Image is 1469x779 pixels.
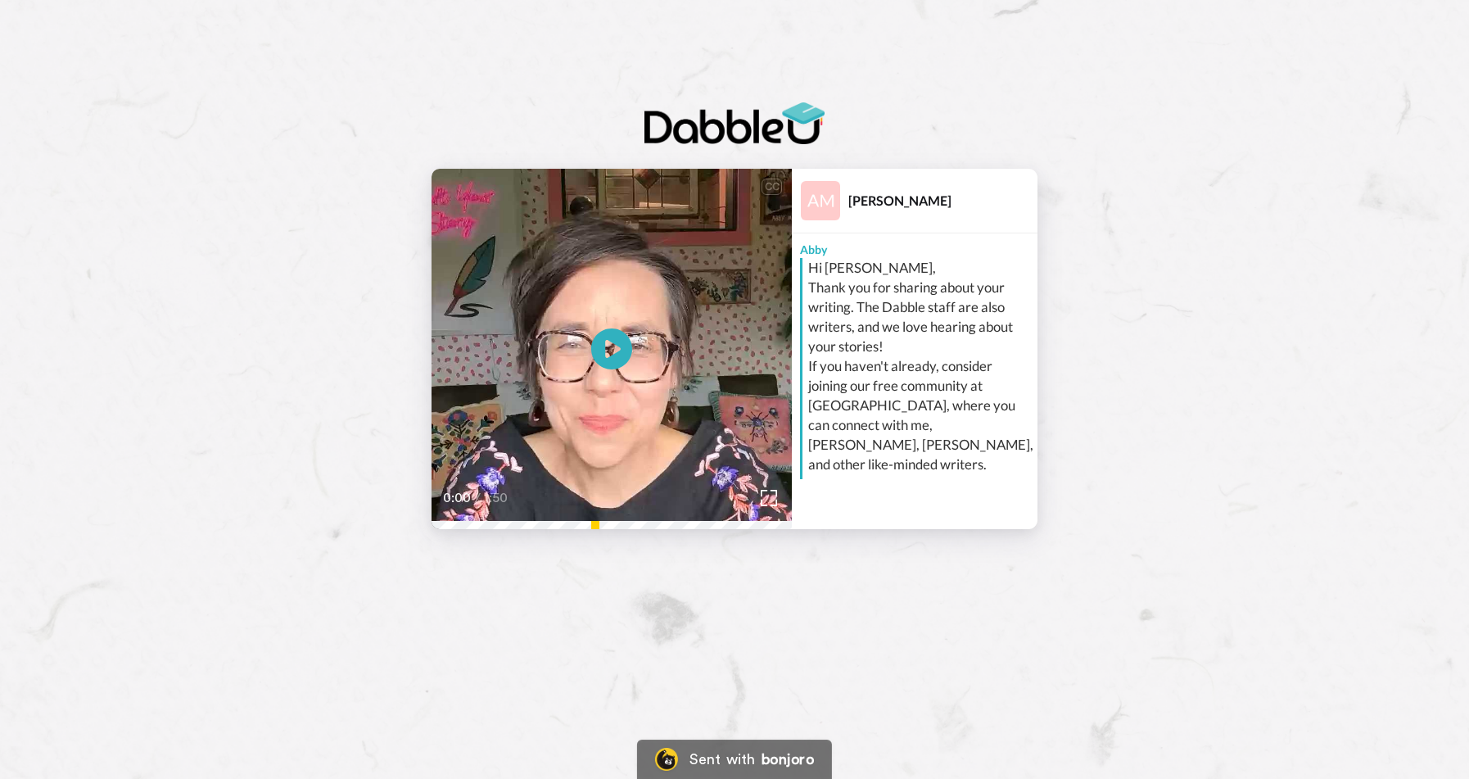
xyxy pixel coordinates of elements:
img: Profile Image [801,181,840,220]
img: Full screen [761,490,777,506]
div: Hi [PERSON_NAME], Thank you for sharing about your writing. The Dabble staff are also writers, an... [808,258,1033,474]
div: Abby [792,233,1037,258]
span: 1:50 [484,488,513,508]
div: [PERSON_NAME] [848,192,1037,208]
span: 0:00 [443,488,472,508]
div: CC [762,179,782,195]
span: / [475,488,481,508]
img: logo [644,102,825,144]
